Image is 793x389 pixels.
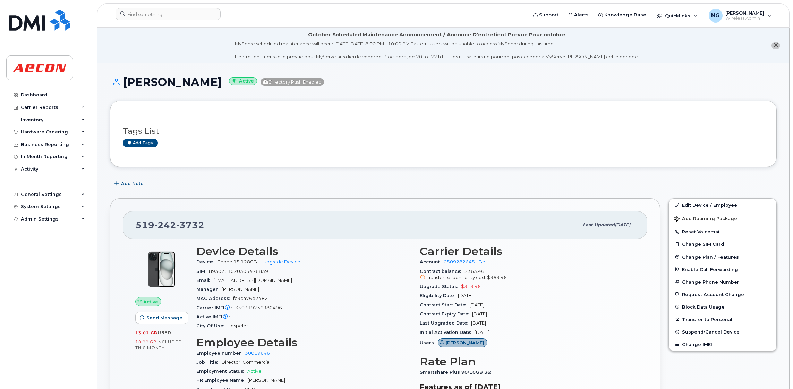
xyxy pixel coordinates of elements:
span: Last updated [583,222,615,227]
span: SIM [196,269,209,274]
span: Transfer responsibility cost [427,275,486,280]
a: + Upgrade Device [260,259,300,265]
span: iPhone 15 128GB [216,259,257,265]
span: Contract Expiry Date [420,311,472,317]
a: 0509282645 - Bell [444,259,487,265]
button: Change Phone Number [669,276,776,288]
button: Enable Call Forwarding [669,263,776,276]
span: [DATE] [471,320,486,326]
span: $313.46 [461,284,481,289]
span: fc9ca76e7482 [233,296,268,301]
span: [DATE] [458,293,473,298]
h1: [PERSON_NAME] [110,76,777,88]
span: [DATE] [469,302,484,308]
span: Carrier IMEI [196,305,235,310]
h3: Carrier Details [420,245,635,258]
span: Device [196,259,216,265]
span: [PERSON_NAME] [222,287,259,292]
span: Contract Start Date [420,302,469,308]
span: [PERSON_NAME] [248,378,285,383]
button: Change IMEI [669,338,776,351]
span: [DATE] [615,222,630,227]
span: Upgrade Status [420,284,461,289]
span: Manager [196,287,222,292]
span: Change Plan / Features [682,254,739,259]
span: Hespeler [227,323,248,328]
span: $363.46 [487,275,507,280]
button: Suspend/Cancel Device [669,326,776,338]
span: Account [420,259,444,265]
span: Smartshare Plus 90/10GB 36 [420,370,494,375]
span: used [157,330,171,335]
span: Eligibility Date [420,293,458,298]
div: October Scheduled Maintenance Announcement / Annonce D'entretient Prévue Pour octobre [308,31,565,38]
button: Send Message [135,312,188,324]
span: Job Title [196,360,221,365]
span: 519 [136,220,204,230]
span: Last Upgraded Date [420,320,471,326]
span: 89302610203054768391 [209,269,271,274]
button: Block Data Usage [669,301,776,313]
span: Active [247,369,262,374]
span: Users [420,340,438,345]
span: Add Roaming Package [674,216,737,223]
span: 242 [154,220,176,230]
button: Change Plan / Features [669,251,776,263]
span: [PERSON_NAME] [446,339,484,346]
span: Contract balance [420,269,464,274]
h3: Employee Details [196,336,411,349]
button: Reset Voicemail [669,225,776,238]
span: Active IMEI [196,314,233,319]
span: included this month [135,339,182,351]
div: MyServe scheduled maintenance will occur [DATE][DATE] 8:00 PM - 10:00 PM Eastern. Users will be u... [235,41,639,60]
button: Change SIM Card [669,238,776,250]
a: 30019646 [245,351,270,356]
span: 350319236980496 [235,305,282,310]
span: Enable Call Forwarding [682,267,738,272]
button: Add Note [110,178,150,190]
a: Add tags [123,139,158,147]
button: Request Account Change [669,288,776,301]
span: Director, Commercial [221,360,271,365]
span: Employee number [196,351,245,356]
h3: Device Details [196,245,411,258]
button: Transfer to Personal [669,313,776,326]
span: 13.02 GB [135,330,157,335]
span: Email [196,278,213,283]
img: iPhone_15_Black.png [141,249,182,290]
span: $363.46 [420,269,635,281]
a: Edit Device / Employee [669,199,776,211]
span: Suspend/Cancel Device [682,329,740,335]
button: close notification [771,42,780,49]
span: 10.00 GB [135,339,157,344]
span: [DATE] [475,330,489,335]
a: [PERSON_NAME] [438,340,487,345]
span: [DATE] [472,311,487,317]
span: [EMAIL_ADDRESS][DOMAIN_NAME] [213,278,292,283]
small: Active [229,77,257,85]
span: Employment Status [196,369,247,374]
span: Add Note [121,180,144,187]
span: MAC Address [196,296,233,301]
span: Initial Activation Date [420,330,475,335]
span: 3732 [176,220,204,230]
span: HR Employee Name [196,378,248,383]
span: Directory Push Enabled [261,78,324,86]
span: — [233,314,238,319]
button: Add Roaming Package [669,211,776,225]
h3: Tags List [123,127,764,136]
span: Active [143,299,158,305]
span: City Of Use [196,323,227,328]
h3: Rate Plan [420,355,635,368]
span: Send Message [146,314,182,321]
